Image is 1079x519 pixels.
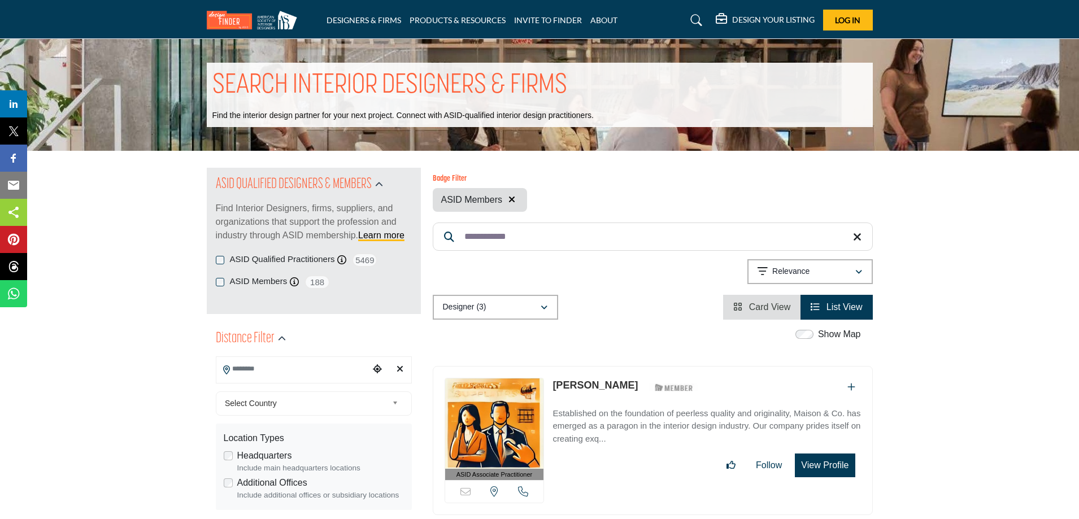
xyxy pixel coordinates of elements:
img: ASID Members Badge Icon [649,381,699,395]
input: Search Keyword [433,223,873,251]
a: View List [811,302,862,312]
div: DESIGN YOUR LISTING [716,14,815,27]
span: ASID Members [441,193,502,207]
h2: Distance Filter [216,329,275,349]
button: Relevance [747,259,873,284]
a: PRODUCTS & RESOURCES [410,15,506,25]
h5: DESIGN YOUR LISTING [732,15,815,25]
a: INVITE TO FINDER [514,15,582,25]
button: Follow [749,454,789,477]
div: Include additional offices or subsidiary locations [237,490,404,501]
input: ASID Qualified Practitioners checkbox [216,256,224,264]
button: Designer (3) [433,295,558,320]
p: Established on the foundation of peerless quality and originality, Maison & Co. has emerged as a ... [552,407,860,446]
a: Learn more [358,230,404,240]
li: List View [800,295,872,320]
h1: SEARCH INTERIOR DESIGNERS & FIRMS [212,68,567,103]
p: Julia Fristedt [552,378,638,393]
span: List View [826,302,863,312]
input: Search Location [216,358,369,380]
a: View Card [733,302,790,312]
a: DESIGNERS & FIRMS [327,15,401,25]
span: Log In [835,15,860,25]
img: Site Logo [207,11,303,29]
p: Find the interior design partner for your next project. Connect with ASID-qualified interior desi... [212,110,594,121]
label: Show Map [818,328,861,341]
a: [PERSON_NAME] [552,380,638,391]
span: 5469 [352,253,377,267]
div: Include main headquarters locations [237,463,404,474]
a: Search [680,11,710,29]
button: Like listing [719,454,743,477]
div: Choose your current location [369,357,386,382]
label: Headquarters [237,449,292,463]
a: Established on the foundation of peerless quality and originality, Maison & Co. has emerged as a ... [552,400,860,446]
a: ABOUT [590,15,617,25]
li: Card View [723,295,800,320]
p: Find Interior Designers, firms, suppliers, and organizations that support the profession and indu... [216,202,412,242]
h6: Badge Filter [433,175,527,184]
a: ASID Associate Practitioner [445,378,544,481]
label: ASID Qualified Practitioners [230,253,335,266]
p: Relevance [772,266,810,277]
img: Julia Fristedt [445,378,544,469]
input: ASID Members checkbox [216,278,224,286]
div: Clear search location [391,357,408,382]
div: Location Types [224,431,404,445]
span: Card View [749,302,791,312]
button: Log In [823,10,873,30]
button: View Profile [795,453,855,477]
span: Select Country [225,396,388,410]
a: Add To List [847,382,855,392]
label: Additional Offices [237,476,307,490]
label: ASID Members [230,275,288,288]
span: 188 [304,275,330,289]
h2: ASID QUALIFIED DESIGNERS & MEMBERS [216,175,372,195]
span: ASID Associate Practitioner [456,470,533,479]
p: Designer (3) [443,302,486,313]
